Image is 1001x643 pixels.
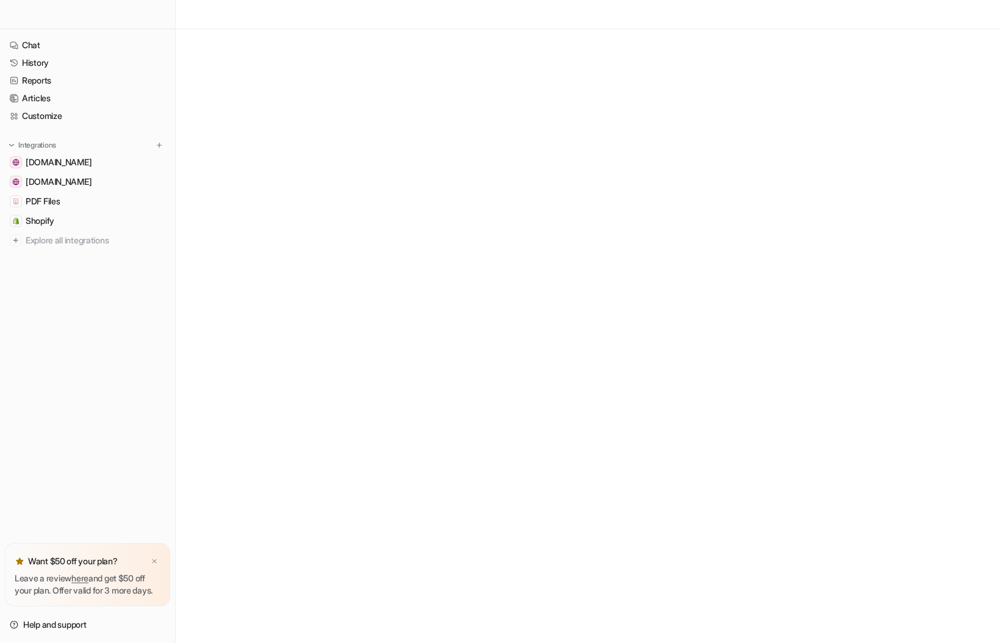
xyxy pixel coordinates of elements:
[12,198,20,205] img: PDF Files
[5,72,170,89] a: Reports
[5,212,170,229] a: ShopifyShopify
[15,572,161,597] p: Leave a review and get $50 off your plan. Offer valid for 3 more days.
[5,107,170,124] a: Customize
[5,173,170,190] a: www.lioninox.com[DOMAIN_NAME]
[151,558,158,566] img: x
[15,556,24,566] img: star
[12,178,20,185] img: www.lioninox.com
[71,573,89,583] a: here
[26,156,92,168] span: [DOMAIN_NAME]
[26,231,165,250] span: Explore all integrations
[155,141,164,149] img: menu_add.svg
[12,217,20,225] img: Shopify
[5,139,60,151] button: Integrations
[12,159,20,166] img: handwashbasin.com
[28,555,118,567] p: Want $50 off your plan?
[5,37,170,54] a: Chat
[5,154,170,171] a: handwashbasin.com[DOMAIN_NAME]
[26,215,54,227] span: Shopify
[5,90,170,107] a: Articles
[5,54,170,71] a: History
[26,176,92,188] span: [DOMAIN_NAME]
[18,140,56,150] p: Integrations
[5,616,170,633] a: Help and support
[10,234,22,246] img: explore all integrations
[26,195,60,207] span: PDF Files
[5,193,170,210] a: PDF FilesPDF Files
[7,141,16,149] img: expand menu
[5,232,170,249] a: Explore all integrations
